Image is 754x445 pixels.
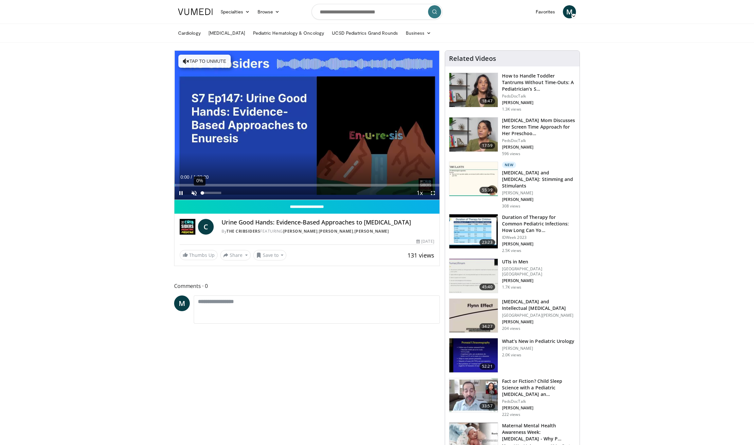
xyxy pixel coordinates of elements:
[502,399,576,404] p: PedsDocTalk
[502,422,576,442] h3: Maternal Mental Health Awareness Week: [MEDICAL_DATA] - Why P…
[220,250,251,260] button: Share
[502,258,576,265] h3: UTIs in Men
[449,338,498,372] img: i4cJuXWs3HyaTjt34xMDoxOjA4MTsiGN.150x105_q85_crop-smart_upscale.jpg
[449,55,496,62] h4: Related Videos
[502,412,520,417] p: 222 views
[502,145,576,150] p: [PERSON_NAME]
[502,197,576,202] p: [PERSON_NAME]
[502,298,576,311] h3: [MEDICAL_DATA] and Intellectual [MEDICAL_DATA]
[502,313,576,318] p: [GEOGRAPHIC_DATA][PERSON_NAME]
[502,73,576,92] h3: How to Handle Toddler Tantrums Without Time-Outs: A Pediatrician’s S…
[178,55,231,68] button: Tap to unmute
[502,117,576,137] h3: [MEDICAL_DATA] Mom Discusses Her Screen Time Approach for Her Preschoo…
[502,248,521,253] p: 2.5K views
[479,239,495,246] span: 23:23
[449,73,498,107] img: 50ea502b-14b0-43c2-900c-1755f08e888a.150x105_q85_crop-smart_upscale.jpg
[402,27,435,40] a: Business
[502,352,521,358] p: 2.0K views
[217,5,254,18] a: Specialties
[449,117,498,151] img: 545bfb05-4c46-43eb-a600-77e1c8216bd9.150x105_q85_crop-smart_upscale.jpg
[449,214,576,253] a: 23:23 Duration of Therapy for Common Pediatric Infections: How Long Can Yo… IDWeek 2023 [PERSON_N...
[407,251,434,259] span: 131 views
[449,378,498,412] img: 7c25422e-25d9-4e7d-a3e9-897d176955e7.150x105_q85_crop-smart_upscale.jpg
[449,298,576,333] a: 34:27 [MEDICAL_DATA] and Intellectual [MEDICAL_DATA] [GEOGRAPHIC_DATA][PERSON_NAME] [PERSON_NAME]...
[283,228,318,234] a: [PERSON_NAME]
[449,73,576,112] a: 18:47 How to Handle Toddler Tantrums Without Time-Outs: A Pediatrician’s S… PedsDocTalk [PERSON_N...
[479,403,495,409] span: 33:57
[174,27,205,40] a: Cardiology
[222,219,434,226] h4: Urine Good Hands: Evidence-Based Approaches to [MEDICAL_DATA]
[502,241,576,247] p: [PERSON_NAME]
[191,174,192,180] span: /
[502,278,576,283] p: [PERSON_NAME]
[312,4,442,20] input: Search topics, interventions
[449,214,498,248] img: e1c5528f-ea3e-4198-aec8-51b2a8490044.150x105_q85_crop-smart_upscale.jpg
[502,326,520,331] p: 204 views
[426,187,440,200] button: Fullscreen
[193,174,209,180] span: 1:33:20
[502,338,575,345] h3: What’s New in Pediatric Urology
[449,299,498,333] img: 9f69a084-8339-4b8e-8b36-c2e334490e43.150x105_q85_crop-smart_upscale.jpg
[479,284,495,290] span: 45:40
[502,100,576,105] p: [PERSON_NAME]
[254,5,284,18] a: Browse
[502,235,576,240] p: IDWeek 2023
[479,98,495,104] span: 18:47
[205,27,249,40] a: [MEDICAL_DATA]
[328,27,402,40] a: UCSD Pediatrics Grand Rounds
[449,259,498,293] img: 74613b7e-5bf6-46a9-bdeb-c4eecc642b54.150x105_q85_crop-smart_upscale.jpg
[532,5,559,18] a: Favorites
[502,266,576,277] p: [GEOGRAPHIC_DATA] [GEOGRAPHIC_DATA]
[563,5,576,18] a: M
[449,338,576,373] a: 52:21 What’s New in Pediatric Urology [PERSON_NAME] 2.0K views
[178,9,213,15] img: VuMedi Logo
[449,378,576,417] a: 33:57 Fact or Fiction? Child Sleep Science with a Pediatric [MEDICAL_DATA] an… PedsDocTalk [PERSO...
[354,228,389,234] a: [PERSON_NAME]
[502,319,576,325] p: [PERSON_NAME]
[449,162,498,196] img: d36e463e-79e1-402d-9e36-b355bbb887a9.150x105_q85_crop-smart_upscale.jpg
[479,142,495,149] span: 17:59
[174,282,440,290] span: Comments 0
[253,250,287,260] button: Save to
[502,378,576,398] h3: Fact or Fiction? Child Sleep Science with a Pediatric [MEDICAL_DATA] an…
[502,169,576,189] h3: [MEDICAL_DATA] and [MEDICAL_DATA]: Stimming and Stimulants
[479,187,495,193] span: 55:39
[249,27,328,40] a: Pediatric Hematology & Oncology
[416,239,434,244] div: [DATE]
[174,184,440,187] div: Progress Bar
[502,138,576,143] p: PedsDocTalk
[449,117,576,156] a: 17:59 [MEDICAL_DATA] Mom Discusses Her Screen Time Approach for Her Preschoo… PedsDocTalk [PERSON...
[174,295,190,311] a: M
[502,204,520,209] p: 308 views
[180,250,218,260] a: Thumbs Up
[502,285,521,290] p: 1.7K views
[198,219,214,235] a: C
[319,228,353,234] a: [PERSON_NAME]
[180,219,195,235] img: The Cribsiders
[180,174,189,180] span: 0:00
[188,187,201,200] button: Unmute
[502,405,576,411] p: [PERSON_NAME]
[226,228,260,234] a: The Cribsiders
[502,214,576,234] h3: Duration of Therapy for Common Pediatric Infections: How Long Can Yo…
[449,258,576,293] a: 45:40 UTIs in Men [GEOGRAPHIC_DATA] [GEOGRAPHIC_DATA] [PERSON_NAME] 1.7K views
[502,107,521,112] p: 1.3K views
[174,51,440,200] video-js: Video Player
[502,162,516,168] p: New
[479,363,495,370] span: 52:21
[502,151,520,156] p: 596 views
[202,192,221,194] div: Volume Level
[413,187,426,200] button: Playback Rate
[479,323,495,330] span: 34:27
[222,228,434,234] div: By FEATURING , ,
[174,187,188,200] button: Pause
[449,162,576,209] a: 55:39 New [MEDICAL_DATA] and [MEDICAL_DATA]: Stimming and Stimulants [PERSON_NAME] [PERSON_NAME] ...
[502,190,576,196] p: [PERSON_NAME]
[502,346,575,351] p: [PERSON_NAME]
[502,94,576,99] p: PedsDocTalk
